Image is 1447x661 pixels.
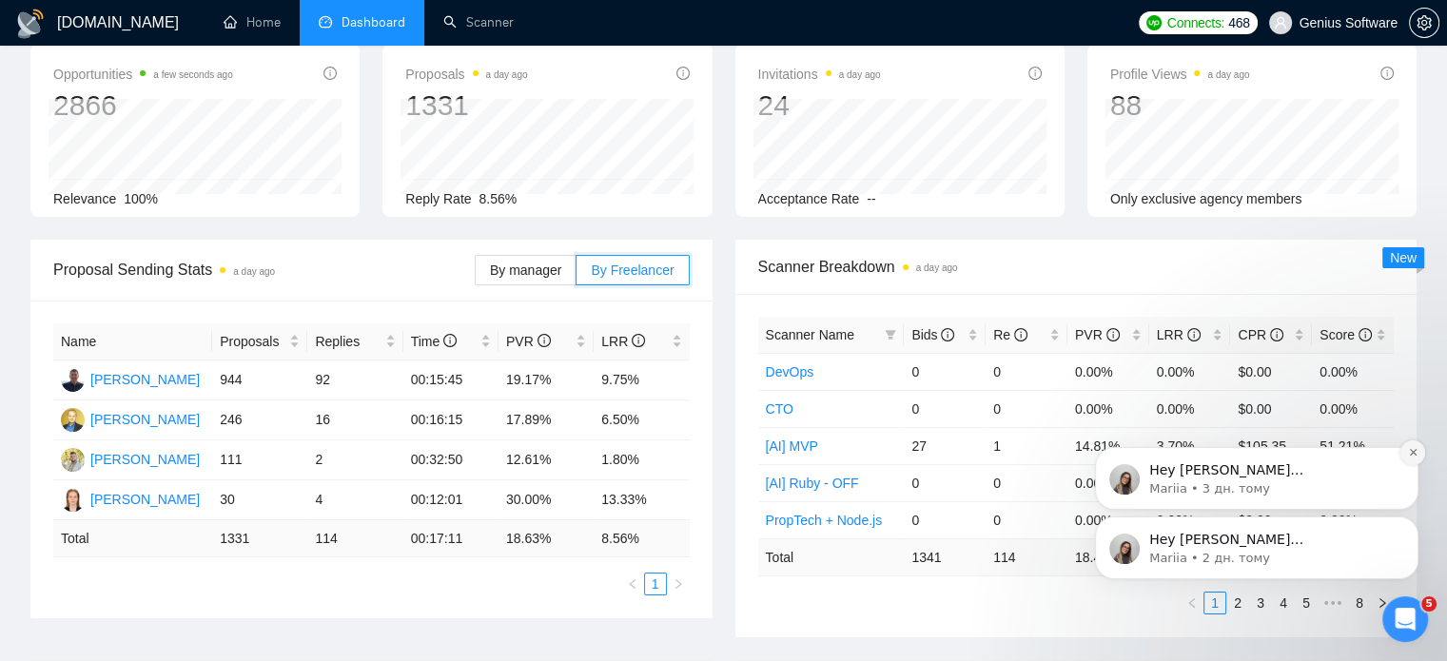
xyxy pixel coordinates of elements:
iframe: Intercom live chat [1382,596,1428,642]
td: 0 [904,353,986,390]
span: dashboard [319,15,332,29]
li: 1 [644,573,667,595]
td: 18.63 % [499,520,594,557]
td: 1 [986,427,1067,464]
span: filter [881,321,900,349]
td: 2 [307,440,402,480]
a: PropTech + Node.js [766,513,883,528]
td: 1.80% [594,440,689,480]
span: info-circle [676,67,690,80]
a: [AI] MVP [766,438,818,454]
div: 24 [758,87,881,124]
span: PVR [506,334,551,349]
img: ES [61,408,85,432]
td: 19.17% [499,360,594,400]
td: 00:15:45 [403,360,499,400]
td: 00:17:11 [403,520,499,557]
a: searchScanner [443,14,514,30]
span: info-circle [1380,67,1394,80]
td: Total [53,520,212,557]
time: a day ago [233,266,275,277]
iframe: Intercom notifications повідомлення [1066,326,1447,610]
td: 00:32:50 [403,440,499,480]
div: [PERSON_NAME] [90,489,200,510]
span: Opportunities [53,63,233,86]
th: Proposals [212,323,307,360]
span: Profile Views [1110,63,1250,86]
td: 16 [307,400,402,440]
button: Dismiss notification [334,114,359,139]
td: 111 [212,440,307,480]
div: [PERSON_NAME] [90,449,200,470]
div: 2866 [53,87,233,124]
td: 0 [986,464,1067,501]
time: a day ago [1207,69,1249,80]
td: 114 [986,538,1067,575]
span: Relevance [53,191,116,206]
li: Next Page [667,573,690,595]
span: info-circle [1014,328,1027,341]
td: 1331 [212,520,307,557]
span: Proposals [220,331,285,352]
li: Previous Page [1181,592,1203,614]
span: 100% [124,191,158,206]
span: New [1390,250,1417,265]
span: Proposal Sending Stats [53,258,475,282]
div: message notification from Mariia, 3 дн. тому. Hey v.andrushenko@geniussoftware.net, Looks like yo... [29,121,352,184]
span: By manager [490,262,561,278]
p: Message from Mariia, sent 3 дн. тому [83,154,328,171]
span: 5 [1421,596,1437,612]
a: 1 [645,574,666,594]
a: ES[PERSON_NAME] [61,411,200,426]
td: 0 [986,353,1067,390]
div: [PERSON_NAME] [90,369,200,390]
td: 30 [212,480,307,520]
span: 8.56% [479,191,518,206]
td: 6.50% [594,400,689,440]
a: homeHome [224,14,281,30]
span: -- [867,191,875,206]
span: Reply Rate [405,191,471,206]
img: logo [15,9,46,39]
span: info-circle [443,334,457,347]
td: 0 [904,501,986,538]
time: a few seconds ago [153,69,232,80]
span: right [673,578,684,590]
a: AT[PERSON_NAME] [61,451,200,466]
a: SL[PERSON_NAME] [61,371,200,386]
span: Dashboard [342,14,405,30]
time: a day ago [916,262,958,273]
span: LRR [601,334,645,349]
span: Invitations [758,63,881,86]
a: [AI] Ruby - OFF [766,476,859,491]
time: a day ago [486,69,528,80]
p: Message from Mariia, sent 2 дн. тому [83,224,328,241]
span: Time [411,334,457,349]
span: filter [885,329,896,340]
button: left [1181,592,1203,614]
img: upwork-logo.png [1146,15,1162,30]
td: 0 [986,390,1067,427]
div: 1331 [405,87,527,124]
img: Profile image for Mariia [43,138,73,168]
span: By Freelancer [591,262,674,278]
button: setting [1409,8,1439,38]
td: Total [758,538,905,575]
td: 0 [904,390,986,427]
span: Replies [315,331,381,352]
a: DevOps [766,364,814,379]
img: AT [61,448,85,472]
span: Hey [PERSON_NAME][EMAIL_ADDRESS][DOMAIN_NAME], Looks like your Upwork agency Genius Software ran ... [83,136,328,397]
div: 88 [1110,87,1250,124]
span: Scanner Name [766,327,854,342]
span: Hey [PERSON_NAME][EMAIL_ADDRESS][DOMAIN_NAME], Looks like your Upwork agency Genius Software ran ... [83,205,326,485]
a: setting [1409,15,1439,30]
th: Replies [307,323,402,360]
span: Bids [911,327,954,342]
img: TD [61,488,85,512]
td: 0 [986,501,1067,538]
td: 114 [307,520,402,557]
div: [PERSON_NAME] [90,409,200,430]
